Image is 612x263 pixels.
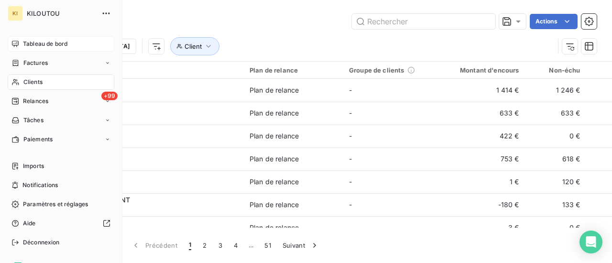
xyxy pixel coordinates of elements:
span: - [349,155,352,163]
div: Montant d'encours [448,66,519,74]
span: … [243,238,259,253]
button: 4 [228,235,243,255]
div: Plan de relance [250,131,299,141]
span: W21523582 [66,159,238,168]
td: 0 € [525,216,586,239]
span: W21525326 [66,136,238,146]
button: 2 [197,235,212,255]
td: 1 246 € [525,79,586,102]
span: Groupe de clients [349,66,404,74]
td: 1 414 € [443,79,525,102]
a: Aide [8,216,114,231]
button: 3 [213,235,228,255]
span: Paramètres et réglages [23,200,88,209]
button: Précédent [125,235,183,255]
span: W21425124 [66,182,238,191]
span: Paiements [23,135,53,144]
span: Tableau de bord [23,40,67,48]
span: W2427383 [66,205,238,214]
input: Rechercher [352,14,495,29]
span: Notifications [22,181,58,189]
button: Suivant [277,235,325,255]
td: 422 € [443,125,525,147]
span: Factures [23,59,48,67]
span: - [349,223,352,231]
span: - [349,132,352,140]
span: Relances [23,97,48,105]
td: 120 € [525,170,586,193]
span: - [349,178,352,186]
div: Plan de relance [250,154,299,164]
span: - [349,86,352,94]
div: Plan de relance [250,66,338,74]
div: Plan de relance [250,177,299,187]
button: 51 [259,235,277,255]
div: Plan de relance [250,108,299,118]
div: Open Intercom Messenger [579,231,602,253]
span: - [349,109,352,117]
span: W2226190 [66,113,238,123]
button: 1 [183,235,197,255]
td: -180 € [443,193,525,216]
div: KI [8,6,23,21]
span: KILOUTOU [27,10,96,17]
span: Clients [23,78,43,86]
div: Plan de relance [250,223,299,232]
td: 753 € [443,147,525,170]
span: W21845410 [66,90,238,100]
button: Client [170,37,219,55]
span: Aide [23,219,36,228]
td: 1 € [443,170,525,193]
span: 1 [189,241,191,250]
td: 3 € [443,216,525,239]
span: +99 [101,92,118,100]
span: Déconnexion [23,238,60,247]
td: 633 € [443,102,525,125]
span: Tâches [23,116,44,125]
div: Plan de relance [250,85,299,95]
td: 618 € [525,147,586,170]
td: 633 € [525,102,586,125]
td: 133 € [525,193,586,216]
div: Non-échu [531,66,580,74]
button: Actions [530,14,578,29]
div: Plan de relance [250,200,299,210]
span: - [349,200,352,209]
td: 0 € [525,125,586,147]
span: Imports [23,162,44,170]
span: Client [185,42,202,50]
